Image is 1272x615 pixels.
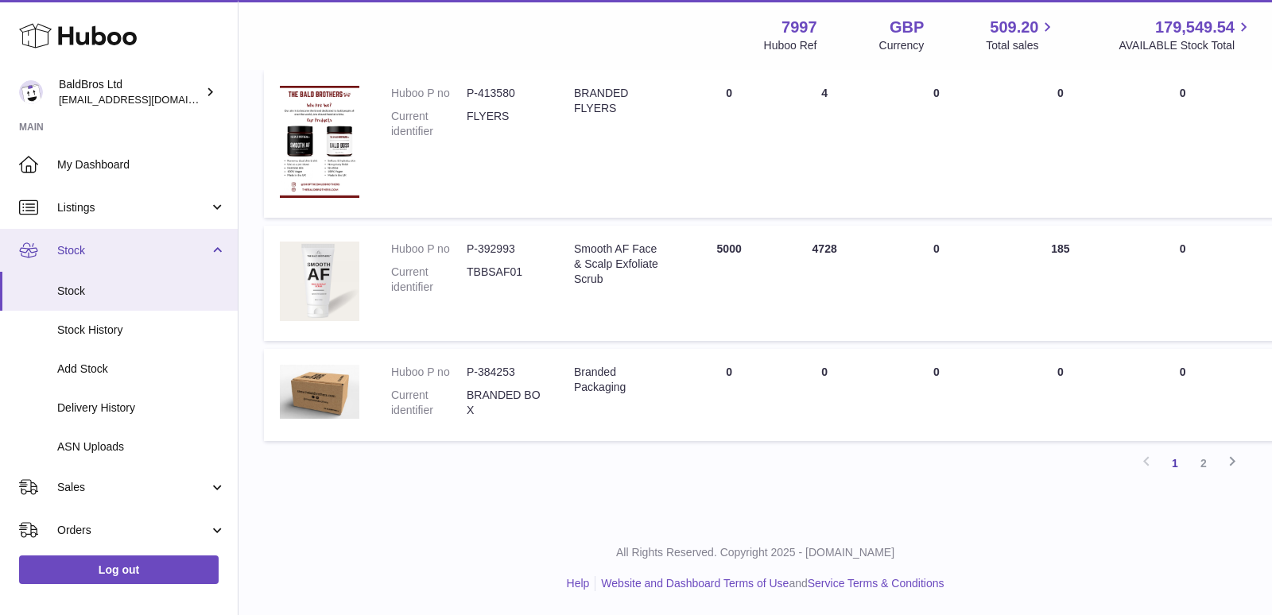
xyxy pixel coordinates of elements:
[280,242,359,321] img: product image
[1180,366,1186,378] span: 0
[1161,449,1189,478] a: 1
[391,265,467,295] dt: Current identifier
[57,200,209,215] span: Listings
[19,80,43,104] img: baldbrothersblog@gmail.com
[391,86,467,101] dt: Huboo P no
[251,545,1259,560] p: All Rights Reserved. Copyright 2025 - [DOMAIN_NAME]
[1001,70,1120,218] td: 0
[57,284,226,299] span: Stock
[872,70,1001,218] td: 0
[986,38,1057,53] span: Total sales
[1180,87,1186,99] span: 0
[57,243,209,258] span: Stock
[574,365,665,395] div: Branded Packaging
[1180,242,1186,255] span: 0
[574,86,665,116] div: BRANDED FLYERS
[57,400,226,416] span: Delivery History
[1155,17,1235,38] span: 179,549.54
[391,388,467,418] dt: Current identifier
[574,242,665,287] div: Smooth AF Face & Scalp Exfoliate Scrub
[57,439,226,454] span: ASN Uploads
[467,365,542,380] dd: P-384253
[467,109,542,139] dd: FLYERS
[19,555,219,584] a: Log out
[57,362,226,377] span: Add Stock
[681,349,777,442] td: 0
[57,323,226,338] span: Stock History
[57,157,226,172] span: My Dashboard
[59,77,202,107] div: BaldBros Ltd
[280,365,359,420] img: product image
[1119,38,1253,53] span: AVAILABLE Stock Total
[777,70,872,218] td: 4
[1119,17,1253,53] a: 179,549.54 AVAILABLE Stock Total
[391,365,467,380] dt: Huboo P no
[1001,349,1120,442] td: 0
[872,226,1001,341] td: 0
[467,388,542,418] dd: BRANDED BOX
[681,70,777,218] td: 0
[467,86,542,101] dd: P-413580
[59,93,234,106] span: [EMAIL_ADDRESS][DOMAIN_NAME]
[890,17,924,38] strong: GBP
[1001,226,1120,341] td: 185
[872,349,1001,442] td: 0
[808,577,944,590] a: Service Terms & Conditions
[467,265,542,295] dd: TBBSAF01
[280,86,359,198] img: product image
[57,523,209,538] span: Orders
[595,576,944,591] li: and
[986,17,1057,53] a: 509.20 Total sales
[781,17,817,38] strong: 7997
[777,226,872,341] td: 4728
[990,17,1038,38] span: 509.20
[1189,449,1218,478] a: 2
[879,38,925,53] div: Currency
[764,38,817,53] div: Huboo Ref
[467,242,542,257] dd: P-392993
[777,349,872,442] td: 0
[567,577,590,590] a: Help
[681,226,777,341] td: 5000
[391,242,467,257] dt: Huboo P no
[601,577,789,590] a: Website and Dashboard Terms of Use
[57,480,209,495] span: Sales
[391,109,467,139] dt: Current identifier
